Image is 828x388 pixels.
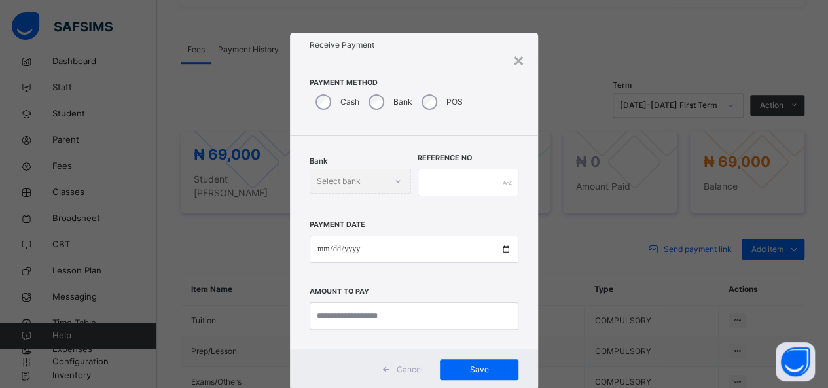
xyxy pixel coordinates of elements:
[310,39,519,51] h1: Receive Payment
[397,364,423,376] span: Cancel
[310,287,369,297] label: Amount to pay
[513,46,525,73] div: ×
[418,153,472,164] label: Reference No
[310,156,327,167] span: Bank
[310,78,519,88] span: Payment Method
[310,220,365,230] label: Payment Date
[450,364,509,376] span: Save
[393,96,412,108] label: Bank
[776,342,815,381] button: Open asap
[340,96,359,108] label: Cash
[446,96,463,108] label: POS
